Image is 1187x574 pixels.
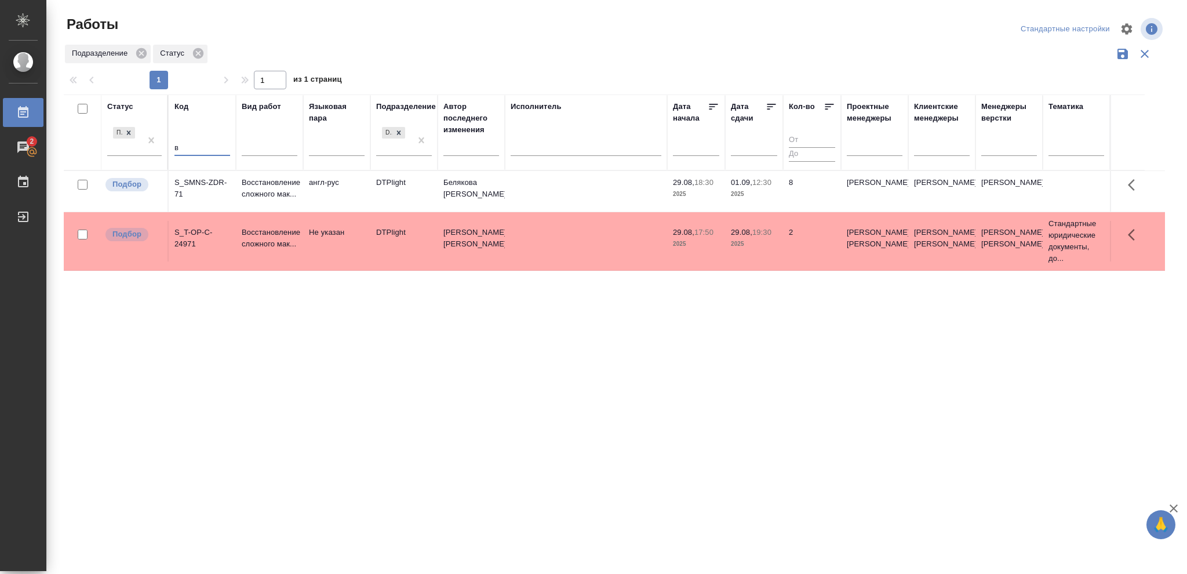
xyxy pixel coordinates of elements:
[65,45,151,63] div: Подразделение
[511,101,562,112] div: Исполнитель
[752,228,771,237] p: 19:30
[112,179,141,190] p: Подбор
[673,238,719,250] p: 2025
[303,221,370,261] td: Не указан
[731,228,752,237] p: 29.08,
[104,227,162,242] div: Можно подбирать исполнителей
[370,171,438,212] td: DTPlight
[981,227,1037,250] p: [PERSON_NAME] [PERSON_NAME]
[752,178,771,187] p: 12:30
[381,126,406,140] div: DTPlight
[242,177,297,200] p: Восстановление сложного мак...
[1018,20,1113,38] div: split button
[104,177,162,192] div: Можно подбирать исполнителей
[376,101,436,112] div: Подразделение
[847,101,902,124] div: Проектные менеджеры
[673,188,719,200] p: 2025
[914,101,970,124] div: Клиентские менеджеры
[1048,101,1083,112] div: Тематика
[1048,218,1104,264] p: Стандартные юридические документы, до...
[789,101,815,112] div: Кол-во
[107,101,133,112] div: Статус
[841,171,908,212] td: [PERSON_NAME]
[789,147,835,162] input: До
[1112,43,1134,65] button: Сохранить фильтры
[303,171,370,212] td: англ-рус
[242,101,281,112] div: Вид работ
[673,178,694,187] p: 29.08,
[438,171,505,212] td: Белякова [PERSON_NAME]
[1151,513,1171,537] span: 🙏
[1134,43,1156,65] button: Сбросить фильтры
[242,227,297,250] p: Восстановление сложного мак...
[789,133,835,148] input: От
[731,101,766,124] div: Дата сдачи
[783,221,841,261] td: 2
[382,127,392,139] div: DTPlight
[1141,18,1165,40] span: Посмотреть информацию
[174,177,230,200] div: S_SMNS-ZDR-71
[23,136,41,147] span: 2
[1121,221,1149,249] button: Здесь прячутся важные кнопки
[694,178,713,187] p: 18:30
[160,48,188,59] p: Статус
[64,15,118,34] span: Работы
[443,101,499,136] div: Автор последнего изменения
[908,221,975,261] td: [PERSON_NAME] [PERSON_NAME]
[981,177,1037,188] p: [PERSON_NAME]
[1146,510,1175,539] button: 🙏
[174,227,230,250] div: S_T-OP-C-24971
[112,228,141,240] p: Подбор
[309,101,365,124] div: Языковая пара
[673,228,694,237] p: 29.08,
[370,221,438,261] td: DTPlight
[673,101,708,124] div: Дата начала
[731,238,777,250] p: 2025
[841,221,908,261] td: [PERSON_NAME] [PERSON_NAME]
[1113,15,1141,43] span: Настроить таблицу
[438,221,505,261] td: [PERSON_NAME] [PERSON_NAME]
[908,171,975,212] td: [PERSON_NAME]
[783,171,841,212] td: 8
[174,101,188,112] div: Код
[981,101,1037,124] div: Менеджеры верстки
[153,45,207,63] div: Статус
[694,228,713,237] p: 17:50
[112,126,136,140] div: Подбор
[293,72,342,89] span: из 1 страниц
[731,178,752,187] p: 01.09,
[731,188,777,200] p: 2025
[3,133,43,162] a: 2
[1121,171,1149,199] button: Здесь прячутся важные кнопки
[72,48,132,59] p: Подразделение
[113,127,122,139] div: Подбор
